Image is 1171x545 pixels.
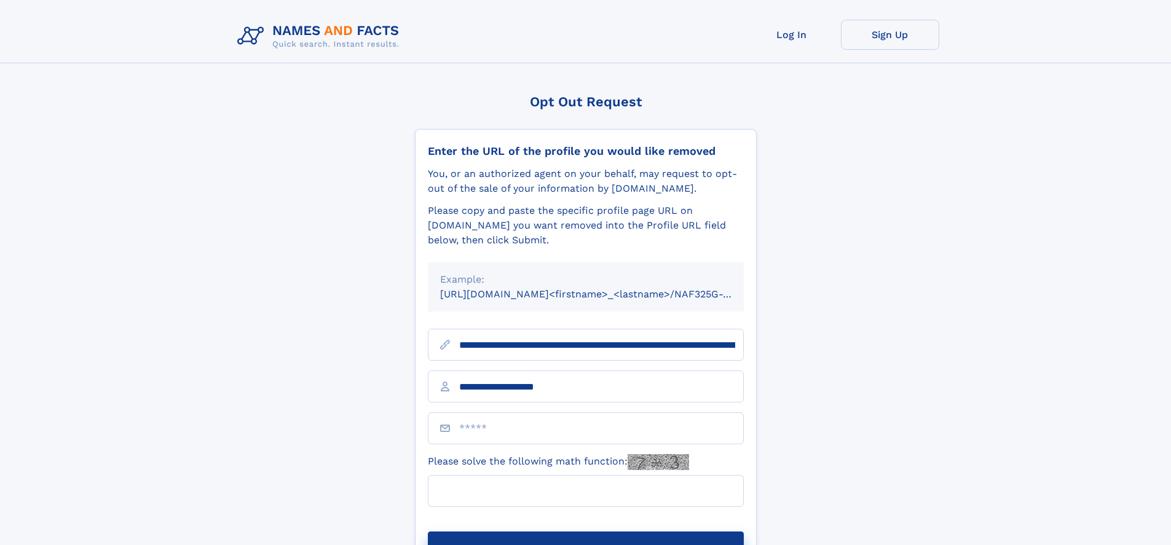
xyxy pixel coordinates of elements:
[428,144,744,158] div: Enter the URL of the profile you would like removed
[440,272,731,287] div: Example:
[428,203,744,248] div: Please copy and paste the specific profile page URL on [DOMAIN_NAME] you want removed into the Pr...
[428,167,744,196] div: You, or an authorized agent on your behalf, may request to opt-out of the sale of your informatio...
[841,20,939,50] a: Sign Up
[743,20,841,50] a: Log In
[428,454,689,470] label: Please solve the following math function:
[232,20,409,53] img: Logo Names and Facts
[415,94,757,109] div: Opt Out Request
[440,288,767,300] small: [URL][DOMAIN_NAME]<firstname>_<lastname>/NAF325G-xxxxxxxx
